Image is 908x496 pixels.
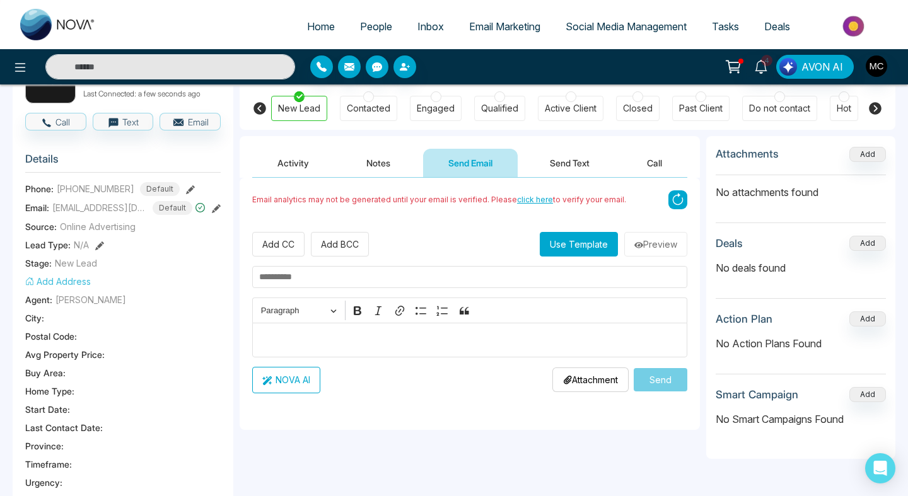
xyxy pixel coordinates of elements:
[83,86,221,100] p: Last Connected: a few seconds ago
[360,20,392,33] span: People
[566,20,687,33] span: Social Media Management
[716,313,772,325] h3: Action Plan
[716,336,886,351] p: No Action Plans Found
[60,220,136,233] span: Online Advertising
[74,238,89,251] span: N/A
[252,194,626,205] p: Email analytics may not be generated until your email is verified. Please to verify your email.
[779,58,797,76] img: Lead Flow
[849,311,886,326] button: Add
[716,260,886,275] p: No deals found
[849,236,886,251] button: Add
[545,102,597,115] div: Active Client
[849,147,886,162] button: Add
[93,113,154,130] button: Text
[25,257,52,270] span: Stage:
[252,323,687,357] div: Editor editing area: main
[347,14,405,38] a: People
[25,403,70,416] span: Start Date :
[55,257,97,270] span: New Lead
[866,55,887,77] img: User Avatar
[849,387,886,402] button: Add
[261,303,327,318] span: Paragraph
[255,301,342,320] button: Paragraph
[809,12,900,40] img: Market-place.gif
[25,384,74,398] span: Home Type :
[160,113,221,130] button: Email
[634,368,687,391] button: Send
[52,201,147,214] span: [EMAIL_ADDRESS][DOMAIN_NAME]
[716,412,886,427] p: No Smart Campaigns Found
[716,388,798,401] h3: Smart Campaign
[25,201,49,214] span: Email:
[25,311,44,325] span: City :
[25,348,105,361] span: Avg Property Price :
[553,14,699,38] a: Social Media Management
[469,20,540,33] span: Email Marketing
[25,113,86,130] button: Call
[25,220,57,233] span: Source:
[865,453,895,483] div: Open Intercom Messenger
[311,232,369,257] button: Add BCC
[20,9,96,40] img: Nova CRM Logo
[622,149,687,177] button: Call
[417,20,444,33] span: Inbox
[417,102,455,115] div: Engaged
[749,102,810,115] div: Do not contact
[347,102,390,115] div: Contacted
[746,55,776,77] a: 4
[25,458,72,471] span: Timeframe :
[423,149,518,177] button: Send Email
[837,102,851,115] div: Hot
[481,102,518,115] div: Qualified
[25,366,66,379] span: Buy Area :
[716,147,779,160] h3: Attachments
[712,20,739,33] span: Tasks
[405,14,457,38] a: Inbox
[25,182,54,195] span: Phone:
[776,55,854,79] button: AVON AI
[517,195,553,204] span: click here
[25,293,52,306] span: Agent:
[801,59,843,74] span: AVON AI
[55,293,126,306] span: [PERSON_NAME]
[252,297,687,322] div: Editor toolbar
[252,149,334,177] button: Activity
[140,182,180,196] span: Default
[457,14,553,38] a: Email Marketing
[252,367,320,393] button: NOVA AI
[252,232,305,257] button: Add CC
[849,148,886,159] span: Add
[25,476,62,489] span: Urgency :
[341,149,416,177] button: Notes
[679,102,723,115] div: Past Client
[764,20,790,33] span: Deals
[25,238,71,251] span: Lead Type:
[624,232,687,257] button: Preview
[294,14,347,38] a: Home
[716,237,743,250] h3: Deals
[25,275,91,288] button: Add Address
[716,175,886,200] p: No attachments found
[699,14,752,38] a: Tasks
[540,232,618,257] button: Use Template
[278,102,320,115] div: New Lead
[153,201,192,215] span: Default
[623,102,653,115] div: Closed
[563,373,618,386] p: Attachment
[752,14,803,38] a: Deals
[57,182,134,195] span: [PHONE_NUMBER]
[25,153,221,172] h3: Details
[525,149,615,177] button: Send Text
[25,330,77,343] span: Postal Code :
[25,421,103,434] span: Last Contact Date :
[25,439,64,453] span: Province :
[761,55,772,66] span: 4
[307,20,335,33] span: Home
